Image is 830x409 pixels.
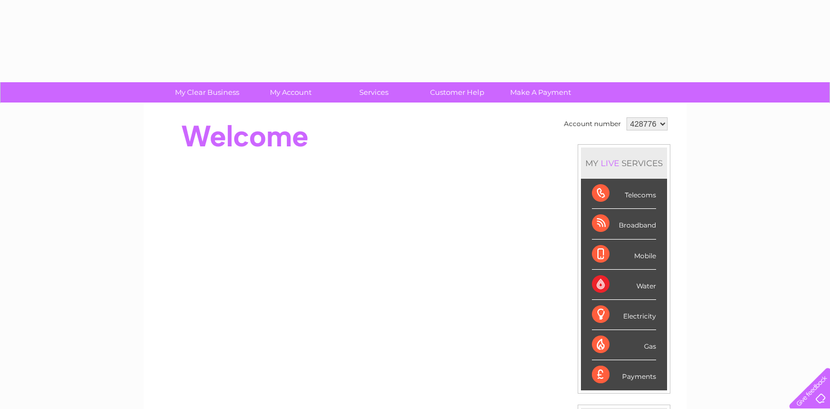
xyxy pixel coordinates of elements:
[245,82,336,103] a: My Account
[329,82,419,103] a: Services
[592,209,656,239] div: Broadband
[412,82,502,103] a: Customer Help
[598,158,622,168] div: LIVE
[581,147,667,179] div: MY SERVICES
[592,300,656,330] div: Electricity
[592,240,656,270] div: Mobile
[592,360,656,390] div: Payments
[495,82,586,103] a: Make A Payment
[592,330,656,360] div: Gas
[592,179,656,209] div: Telecoms
[162,82,252,103] a: My Clear Business
[592,270,656,300] div: Water
[561,115,624,133] td: Account number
